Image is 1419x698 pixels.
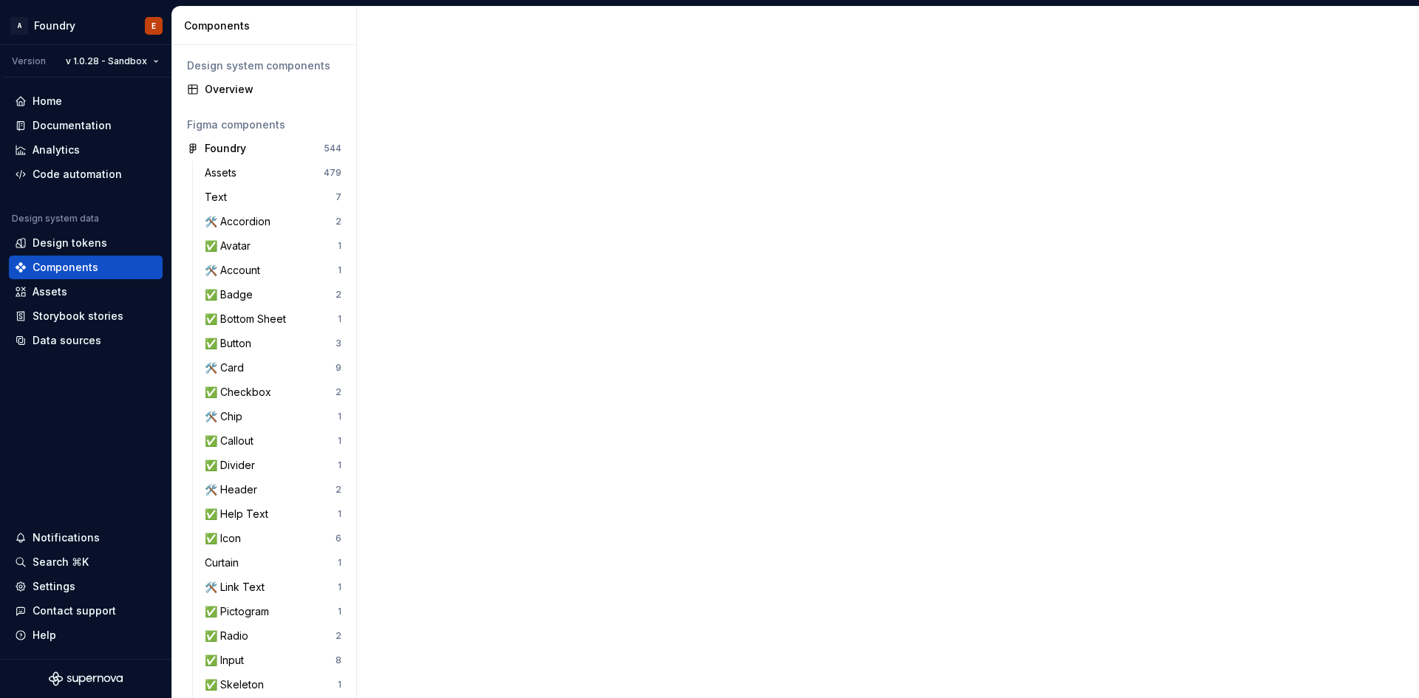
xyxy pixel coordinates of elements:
[3,10,169,41] button: AFoundryE
[338,508,341,520] div: 1
[338,313,341,325] div: 1
[199,429,347,453] a: ✅ Callout1
[181,137,347,160] a: Foundry544
[10,17,28,35] div: A
[205,312,292,326] div: ✅ Bottom Sheet
[205,482,263,497] div: 🛠️ Header
[66,55,147,67] span: v 1.0.28 - Sandbox
[199,673,347,697] a: ✅ Skeleton1
[336,654,341,666] div: 8
[33,530,100,545] div: Notifications
[205,239,256,253] div: ✅ Avatar
[338,435,341,447] div: 1
[205,580,270,595] div: 🛠️ Link Text
[59,51,166,72] button: v 1.0.28 - Sandbox
[205,434,259,448] div: ✅ Callout
[205,531,247,546] div: ✅ Icon
[205,385,277,400] div: ✅ Checkbox
[187,58,341,73] div: Design system components
[199,332,347,355] a: ✅ Button3
[184,18,350,33] div: Components
[199,551,347,575] a: Curtain1
[336,630,341,642] div: 2
[33,118,112,133] div: Documentation
[9,231,163,255] a: Design tokens
[33,555,89,569] div: Search ⌘K
[336,533,341,544] div: 6
[187,117,341,132] div: Figma components
[205,190,233,205] div: Text
[199,527,347,550] a: ✅ Icon6
[199,575,347,599] a: 🛠️ Link Text1
[199,380,347,404] a: ✅ Checkbox2
[12,55,46,67] div: Version
[33,94,62,109] div: Home
[33,236,107,250] div: Design tokens
[12,213,99,225] div: Design system data
[199,624,347,648] a: ✅ Radio2
[205,555,245,570] div: Curtain
[205,507,274,521] div: ✅ Help Text
[9,526,163,550] button: Notifications
[336,338,341,349] div: 3
[199,185,347,209] a: Text7
[199,649,347,672] a: ✅ Input8
[152,20,156,32] div: E
[205,336,257,351] div: ✅ Button
[336,484,341,496] div: 2
[338,240,341,252] div: 1
[338,679,341,691] div: 1
[205,653,250,668] div: ✅ Input
[336,289,341,301] div: 2
[205,677,270,692] div: ✅ Skeleton
[338,606,341,617] div: 1
[33,260,98,275] div: Components
[33,309,123,324] div: Storybook stories
[9,256,163,279] a: Components
[199,283,347,307] a: ✅ Badge2
[205,263,266,278] div: 🛠️ Account
[199,234,347,258] a: ✅ Avatar1
[205,409,248,424] div: 🛠️ Chip
[9,575,163,598] a: Settings
[199,478,347,502] a: 🛠️ Header2
[205,141,246,156] div: Foundry
[34,18,75,33] div: Foundry
[205,165,242,180] div: Assets
[205,214,276,229] div: 🛠️ Accordion
[49,671,123,686] svg: Supernova Logo
[199,454,347,477] a: ✅ Divider1
[33,143,80,157] div: Analytics
[9,114,163,137] a: Documentation
[199,356,347,380] a: 🛠️ Card9
[9,304,163,328] a: Storybook stories
[338,459,341,471] div: 1
[9,280,163,304] a: Assets
[33,167,122,182] div: Code automation
[205,458,261,473] div: ✅ Divider
[338,264,341,276] div: 1
[33,603,116,618] div: Contact support
[181,78,347,101] a: Overview
[336,191,341,203] div: 7
[205,82,341,97] div: Overview
[9,599,163,623] button: Contact support
[336,386,341,398] div: 2
[199,161,347,185] a: Assets479
[33,333,101,348] div: Data sources
[205,360,250,375] div: 🛠️ Card
[336,216,341,227] div: 2
[9,89,163,113] a: Home
[9,550,163,574] button: Search ⌘K
[199,307,347,331] a: ✅ Bottom Sheet1
[205,629,254,643] div: ✅ Radio
[9,138,163,162] a: Analytics
[9,623,163,647] button: Help
[199,210,347,233] a: 🛠️ Accordion2
[9,162,163,186] a: Code automation
[199,405,347,428] a: 🛠️ Chip1
[324,167,341,179] div: 479
[9,329,163,352] a: Data sources
[205,287,259,302] div: ✅ Badge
